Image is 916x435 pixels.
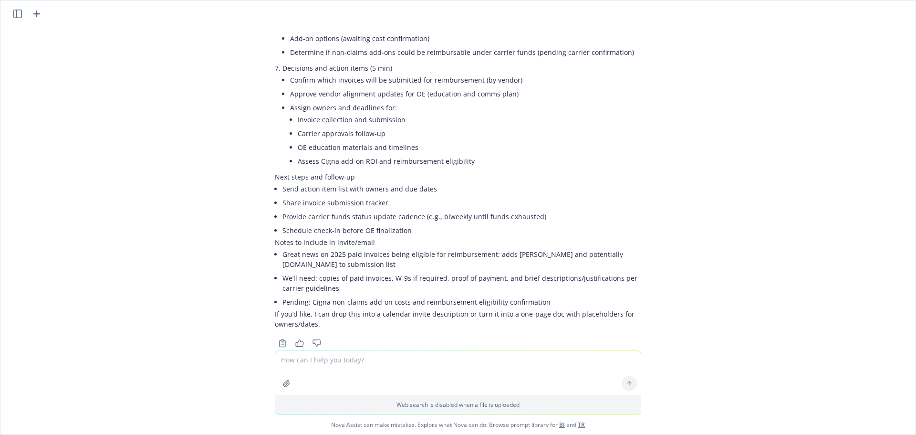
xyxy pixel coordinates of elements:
li: Add-on options (awaiting cost confirmation) [290,32,641,45]
li: Schedule check-in before OE finalization [282,223,641,237]
p: Notes to include in invite/email [275,237,641,247]
li: Provide carrier funds status update cadence (e.g., biweekly until funds exhausted) [282,210,641,223]
button: Thumbs down [309,337,324,350]
span: Nova Assist can make mistakes. Explore what Nova can do: Browse prompt library for and [4,415,912,435]
p: If you’d like, I can drop this into a calendar invite description or turn it into a one-page doc ... [275,309,641,329]
li: Share invoice submission tracker [282,196,641,210]
a: BI [559,421,565,429]
li: Approve vendor alignment updates for OE (education and comms plan) [290,87,641,101]
li: Send action item list with owners and due dates [282,182,641,196]
p: Web search is disabled when a file is uploaded [281,401,635,409]
svg: Copy to clipboard [278,339,287,348]
li: Invoice collection and submission [298,113,641,127]
li: Assess Cigna add-on ROI and reimbursement eligibility [298,154,641,168]
p: Next steps and follow-up [275,172,641,182]
li: Assign owners and deadlines for: [290,101,641,170]
li: We’ll need: copies of paid invoices, W-9s if required, proof of payment, and brief descriptions/j... [282,271,641,295]
li: Carrier approvals follow-up [298,127,641,140]
a: TR [578,421,585,429]
li: Confirm which invoices will be submitted for reimbursement (by vendor) [290,73,641,87]
li: Pending: Cigna non-claims add-on costs and reimbursement eligibility confirmation [282,295,641,309]
li: Determine if non-claims add-ons could be reimbursable under carrier funds (pending carrier confir... [290,45,641,59]
p: Decisions and action items (5 min) [282,63,641,73]
li: Great news on 2025 paid invoices being eligible for reimbursement; adds [PERSON_NAME] and potenti... [282,247,641,271]
li: OE education materials and timelines [298,140,641,154]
